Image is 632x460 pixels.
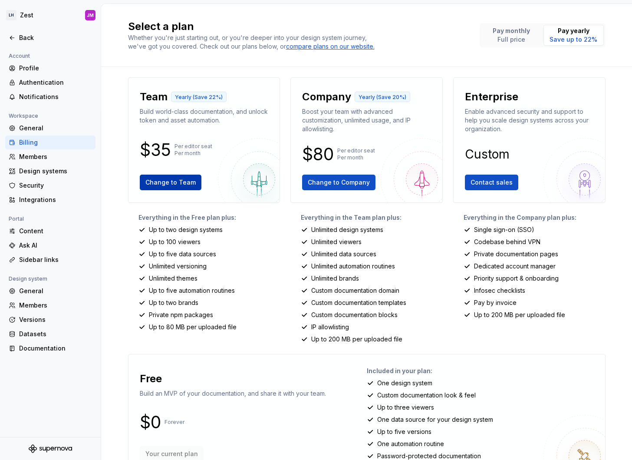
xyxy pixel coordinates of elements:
p: Pay monthly [493,26,530,35]
a: Sidebar links [5,253,95,267]
span: Change to Company [308,178,370,187]
p: Up to two brands [149,298,198,307]
p: Unlimited automation routines [311,262,395,271]
div: Whether you're just starting out, or you're deeper into your design system journey, we've got you... [128,33,380,51]
p: Enable advanced security and support to help you scale design systems across your organization. [465,107,594,133]
button: Pay yearlySave up to 22% [543,25,604,46]
div: Datasets [19,330,92,338]
p: Forever [165,419,184,426]
p: One data source for your design system [377,415,493,424]
div: Back [19,33,92,42]
p: Unlimited brands [311,274,359,283]
p: Enterprise [465,90,518,104]
p: Boost your team with advanced customization, unlimited usage, and IP allowlisting. [302,107,431,133]
div: Content [19,227,92,235]
div: Profile [19,64,92,73]
button: Change to Team [140,175,201,190]
div: Zest [20,11,33,20]
a: Members [5,150,95,164]
div: Billing [19,138,92,147]
button: LHZestJM [2,6,99,25]
p: Private npm packages [149,311,213,319]
p: Unlimited design systems [311,225,383,234]
button: Contact sales [465,175,518,190]
div: Security [19,181,92,190]
div: General [19,287,92,295]
div: Ask AI [19,241,92,250]
p: Yearly (Save 22%) [175,94,223,101]
a: Ask AI [5,238,95,252]
p: Pay by invoice [474,298,517,307]
p: Up to 200 MB per uploaded file [311,335,402,344]
p: Build an MVP of your documentation, and share it with your team. [140,389,326,398]
div: Notifications [19,93,92,101]
p: Up to five data sources [149,250,216,258]
a: Notifications [5,90,95,104]
a: Authentication [5,76,95,89]
p: Everything in the Company plan plus: [464,213,606,222]
p: Everything in the Free plan plus: [138,213,280,222]
a: General [5,121,95,135]
span: Contact sales [471,178,513,187]
p: Unlimited themes [149,274,197,283]
div: JM [87,12,94,19]
a: Security [5,179,95,192]
p: One design system [377,379,432,387]
div: Documentation [19,344,92,353]
div: Design systems [19,167,92,175]
div: Members [19,301,92,310]
p: Unlimited data sources [311,250,376,258]
p: Custom documentation blocks [311,311,398,319]
a: Content [5,224,95,238]
p: Everything in the Team plan plus: [301,213,443,222]
a: Versions [5,313,95,327]
p: Codebase behind VPN [474,238,540,246]
p: Team [140,90,168,104]
p: Single sign-on (SSO) [474,225,534,234]
p: Up to three viewers [377,403,434,412]
p: Up to five automation routines [149,286,235,295]
div: LH [6,10,16,20]
p: Up to 200 MB per uploaded file [474,311,565,319]
p: Up to 80 MB per uploaded file [149,323,237,331]
svg: Supernova Logo [29,444,72,453]
p: Custom documentation templates [311,298,406,307]
a: Documentation [5,341,95,355]
p: Unlimited viewers [311,238,362,246]
button: Change to Company [302,175,375,190]
p: Per editor seat Per month [174,143,212,157]
p: One automation routine [377,440,444,448]
p: Save up to 22% [550,35,597,44]
p: $0 [140,417,161,427]
p: IP allowlisting [311,323,349,331]
div: Integrations [19,195,92,204]
a: compare plans on our website. [286,42,375,51]
p: Free [140,372,162,386]
div: General [19,124,92,132]
p: Custom [465,149,510,159]
p: Unlimited versioning [149,262,207,271]
p: Custom documentation domain [311,286,399,295]
div: Account [5,51,33,61]
h2: Select a plan [128,20,469,33]
p: $35 [140,145,171,155]
p: Dedicated account manager [474,262,556,271]
div: Authentication [19,78,92,87]
a: Datasets [5,327,95,341]
p: Build world-class documentation, and unlock token and asset automation. [140,107,269,125]
a: Profile [5,61,95,75]
div: Workspace [5,111,42,121]
a: Billing [5,136,95,149]
p: Up to 100 viewers [149,238,201,246]
p: Up to two design systems [149,225,223,234]
div: Members [19,152,92,161]
p: Custom documentation look & feel [377,391,476,400]
p: Full price [493,35,530,44]
p: Company [302,90,351,104]
a: General [5,284,95,298]
p: Up to five versions [377,427,431,436]
a: Integrations [5,193,95,207]
p: Included in your plan: [367,367,598,375]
